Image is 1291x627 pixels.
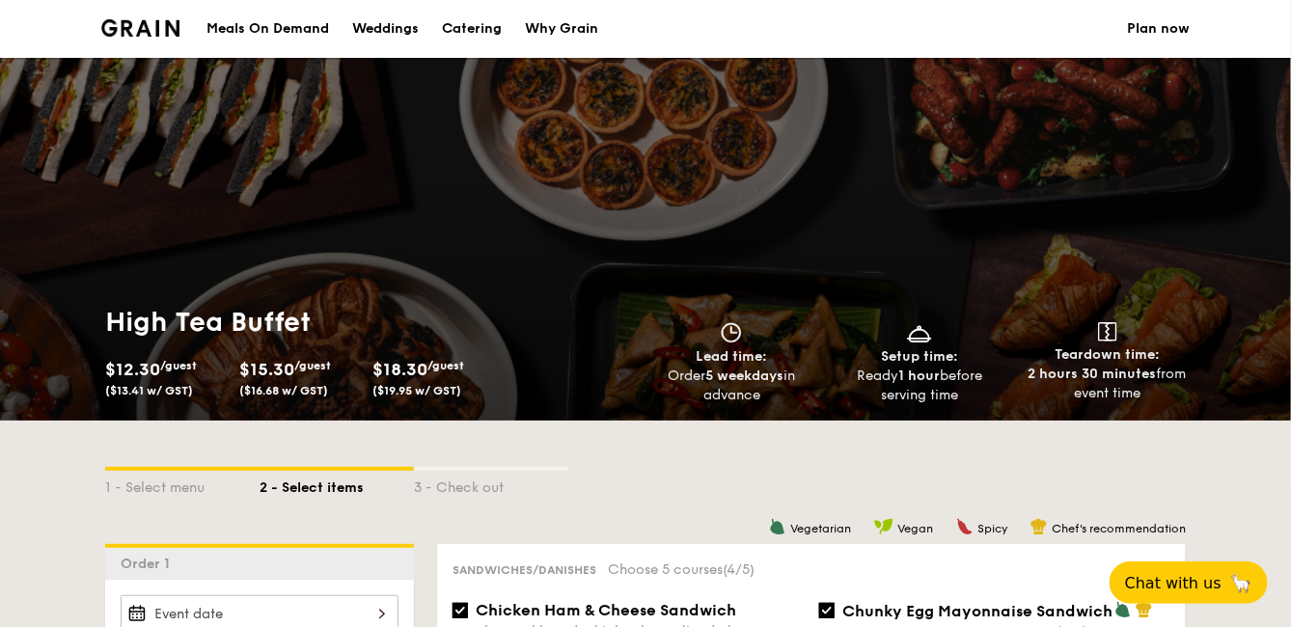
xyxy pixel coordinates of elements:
span: /guest [294,359,331,372]
img: icon-dish.430c3a2e.svg [905,322,934,343]
span: $12.30 [105,359,160,380]
span: Choose 5 courses [608,561,755,578]
img: icon-clock.2db775ea.svg [717,322,746,343]
div: Order in advance [645,367,818,405]
span: 🦙 [1229,572,1252,594]
span: /guest [160,359,197,372]
span: Order 1 [121,556,178,572]
div: 1 - Select menu [105,471,260,498]
button: Chat with us🦙 [1110,561,1268,604]
span: Teardown time: [1055,346,1160,363]
span: Vegetarian [790,522,851,535]
div: 3 - Check out [414,471,568,498]
span: Lead time: [696,348,767,365]
h1: High Tea Buffet [105,305,638,340]
img: icon-vegetarian.fe4039eb.svg [769,518,786,535]
img: icon-chef-hat.a58ddaea.svg [1030,518,1048,535]
span: ($19.95 w/ GST) [372,384,461,397]
span: Sandwiches/Danishes [453,563,596,577]
img: icon-chef-hat.a58ddaea.svg [1136,601,1153,618]
input: Chunky Egg Mayonnaise Sandwich[PERSON_NAME], mayonnaise, chunky egg spread [819,603,835,618]
span: Vegan [897,522,933,535]
span: Chunky Egg Mayonnaise Sandwich [842,602,1112,620]
img: icon-vegetarian.fe4039eb.svg [1114,601,1132,618]
img: icon-spicy.37a8142b.svg [956,518,974,535]
a: Logotype [101,19,179,37]
img: Grain [101,19,179,37]
span: Chicken Ham & Cheese Sandwich [476,601,736,619]
span: Chef's recommendation [1052,522,1186,535]
span: Chat with us [1125,574,1222,592]
span: $15.30 [239,359,294,380]
strong: 5 weekdays [705,368,783,384]
input: Chicken Ham & Cheese Sandwichcharcoal bread, chicken ham, sliced cheese [453,603,468,618]
span: Spicy [977,522,1007,535]
span: /guest [427,359,464,372]
div: from event time [1021,365,1194,403]
img: icon-teardown.65201eee.svg [1098,322,1117,341]
span: Setup time: [881,348,958,365]
span: $18.30 [372,359,427,380]
div: 2 - Select items [260,471,414,498]
div: Ready before serving time [834,367,1006,405]
strong: 2 hours 30 minutes [1029,366,1157,382]
span: ($13.41 w/ GST) [105,384,193,397]
span: (4/5) [723,561,755,578]
img: icon-vegan.f8ff3823.svg [874,518,893,535]
span: ($16.68 w/ GST) [239,384,328,397]
strong: 1 hour [898,368,940,384]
